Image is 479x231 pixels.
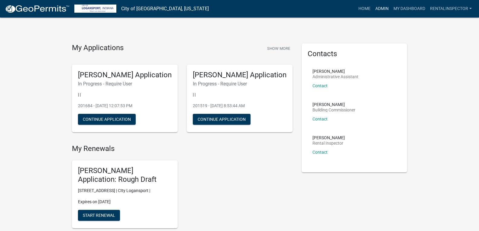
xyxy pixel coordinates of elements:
h4: My Renewals [72,144,293,153]
h5: Contacts [308,50,401,58]
p: 201519 - [DATE] 8:53:44 AM [193,103,286,109]
a: Contact [312,117,328,121]
p: Building Commissioner [312,108,355,112]
a: Admin [373,3,391,14]
img: City of Logansport, Indiana [74,5,116,13]
button: Continue Application [78,114,136,125]
a: Contact [312,150,328,155]
a: Home [356,3,373,14]
button: Start Renewal [78,210,120,221]
h5: [PERSON_NAME] Application: Rough Draft [78,166,172,184]
p: 201684 - [DATE] 12:07:53 PM [78,103,172,109]
p: [PERSON_NAME] [312,136,345,140]
a: City of [GEOGRAPHIC_DATA], [US_STATE] [121,4,209,14]
p: [PERSON_NAME] [312,102,355,107]
h5: [PERSON_NAME] Application [193,71,286,79]
a: rentalinspector [428,3,474,14]
p: [PERSON_NAME] [312,69,358,73]
button: Show More [265,43,293,53]
p: | | [78,91,172,98]
p: Administrative Assistant [312,75,358,79]
p: [STREET_ADDRESS] | CIty Logansport | [78,188,172,194]
h6: In Progress - Require User [193,81,286,87]
h6: In Progress - Require User [78,81,172,87]
h5: [PERSON_NAME] Application [78,71,172,79]
p: | | [193,91,286,98]
a: Contact [312,83,328,88]
p: Rental Inspector [312,141,345,145]
button: Continue Application [193,114,251,125]
h4: My Applications [72,43,124,53]
a: My Dashboard [391,3,428,14]
span: Start Renewal [83,213,115,217]
p: Expires on [DATE] [78,199,172,205]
